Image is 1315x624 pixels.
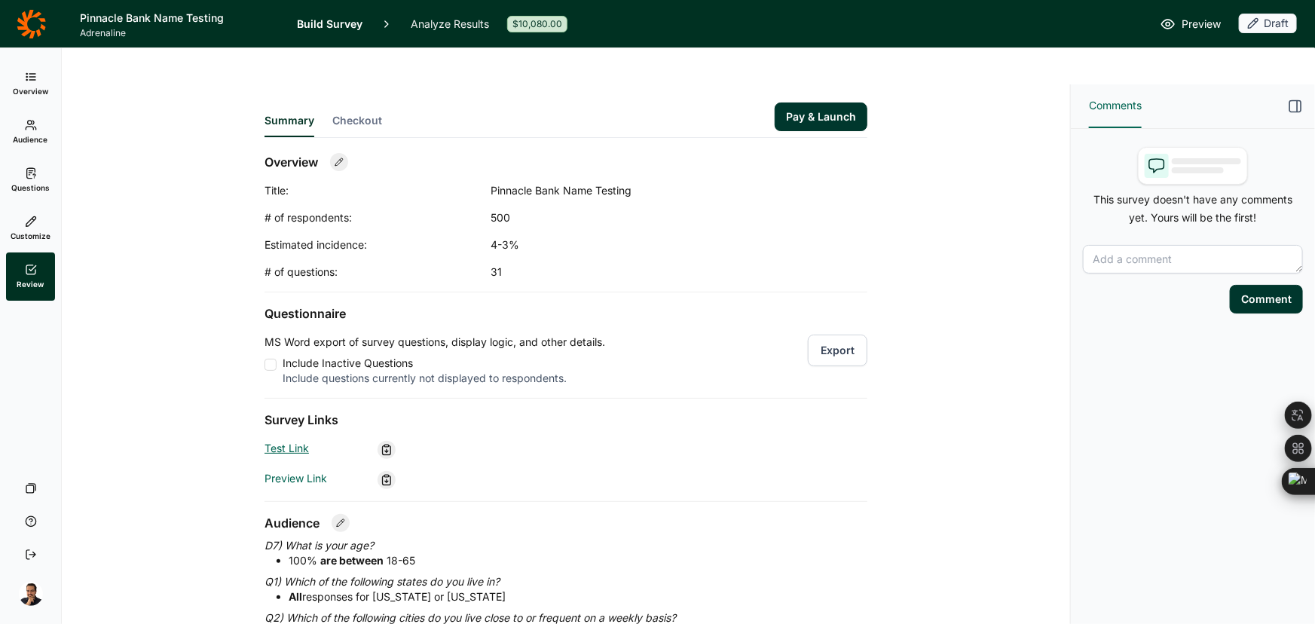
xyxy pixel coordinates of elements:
div: $10,080.00 [507,16,567,32]
span: Review [17,279,44,289]
button: Export [808,335,867,366]
a: Review [6,252,55,301]
button: Comments [1089,84,1142,128]
div: Copy link [378,471,396,489]
span: Overview [13,86,48,96]
h2: Overview [265,153,318,171]
h2: Audience [265,514,320,532]
div: Pinnacle Bank Name Testing [491,183,792,198]
div: Draft [1239,14,1297,33]
div: 500 [491,210,792,225]
div: Estimated incidence: [265,237,491,252]
a: Overview [6,60,55,108]
strong: are between [320,554,384,567]
p: MS Word export of survey questions, display logic, and other details. [265,335,605,350]
div: # of questions: [265,265,491,280]
span: 100 % 18-65 [289,554,415,567]
span: Comments [1089,96,1142,115]
div: 4-3% [491,237,792,252]
button: Draft [1239,14,1297,35]
div: Include Inactive Questions [283,356,605,371]
h1: Pinnacle Bank Name Testing [80,9,279,27]
a: Audience [6,108,55,156]
p: This survey doesn't have any comments yet. Yours will be the first! [1083,191,1303,227]
a: Test Link [265,442,309,454]
a: Customize [6,204,55,252]
button: Pay & Launch [775,102,867,131]
span: Customize [11,231,50,241]
button: Comment [1230,285,1303,314]
div: # of respondents: [265,210,491,225]
span: Audience [14,134,48,145]
a: Preview [1161,15,1221,33]
span: responses for [US_STATE] or [US_STATE] [289,590,506,603]
button: Summary [265,113,314,137]
div: 31 [491,265,792,280]
p: Q1) Which of the following states do you live in? [265,574,867,589]
div: Copy link [378,441,396,459]
a: Questions [6,156,55,204]
span: Adrenaline [80,27,279,39]
div: Title: [265,183,491,198]
img: amg06m4ozjtcyqqhuw5b.png [19,582,43,606]
p: D7) What is your age? [265,538,867,553]
div: Include questions currently not displayed to respondents. [283,371,605,386]
a: Preview Link [265,472,327,485]
strong: All [289,590,302,603]
h2: Questionnaire [265,304,867,323]
span: Preview [1182,15,1221,33]
h2: Survey Links [265,411,867,429]
span: Questions [11,182,50,193]
span: Checkout [332,113,382,128]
